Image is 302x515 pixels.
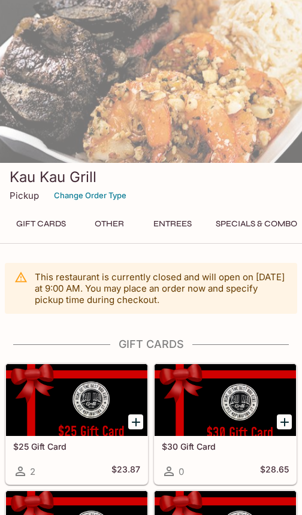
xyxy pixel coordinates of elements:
p: This restaurant is currently closed and will open on [DATE] at 9:00 AM . You may place an order n... [35,272,288,306]
button: Add $25 Gift Card [128,415,143,430]
h5: $30 Gift Card [162,442,289,452]
div: $25 Gift Card [6,365,147,437]
button: Change Order Type [49,187,132,205]
p: Pickup [10,190,39,202]
a: $30 Gift Card0$28.65 [154,364,297,485]
button: Entrees [146,216,200,233]
span: 0 [179,466,184,478]
h5: $25 Gift Card [13,442,140,452]
div: $30 Gift Card [155,365,296,437]
span: 2 [30,466,35,478]
a: $25 Gift Card2$23.87 [5,364,148,485]
h3: Kau Kau Grill [10,168,292,187]
button: Add $30 Gift Card [277,415,292,430]
h5: $23.87 [111,465,140,479]
h4: Gift Cards [5,338,297,352]
button: Other [82,216,136,233]
button: Gift Cards [10,216,73,233]
h5: $28.65 [260,465,289,479]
